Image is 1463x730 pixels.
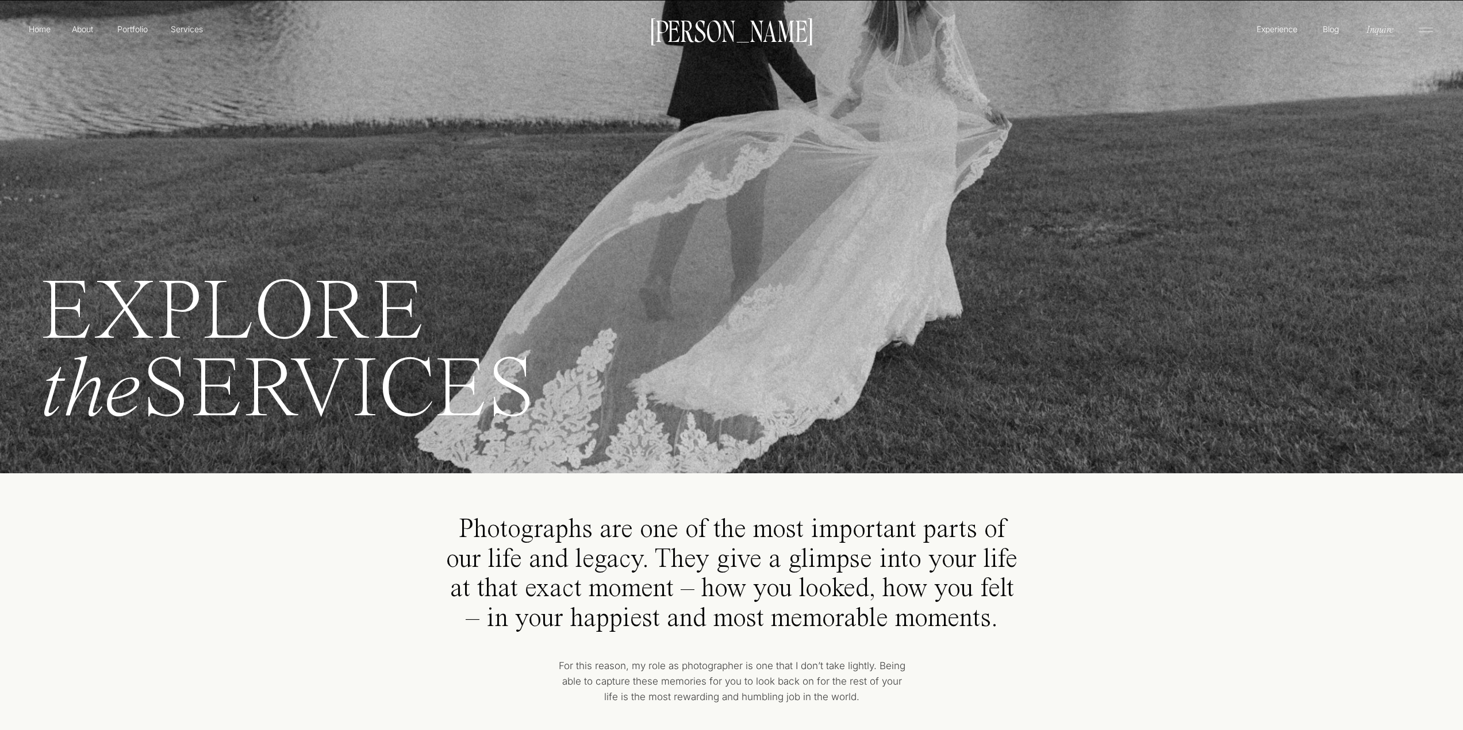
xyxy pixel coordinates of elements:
[170,23,203,35] a: Services
[112,23,153,35] a: Portfolio
[446,515,1018,634] p: Photographs are one of the most important parts of our life and legacy. They give a glimpse into ...
[645,18,819,42] a: [PERSON_NAME]
[1320,23,1342,34] a: Blog
[40,277,748,447] h1: EXPLORE SERVICES
[556,658,908,714] p: For this reason, my role as photographer is one that I don’t take lightly. Being able to capture ...
[40,350,141,436] i: the
[70,23,95,34] a: About
[26,23,53,35] a: Home
[1365,22,1395,36] a: Inquire
[1255,23,1299,35] a: Experience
